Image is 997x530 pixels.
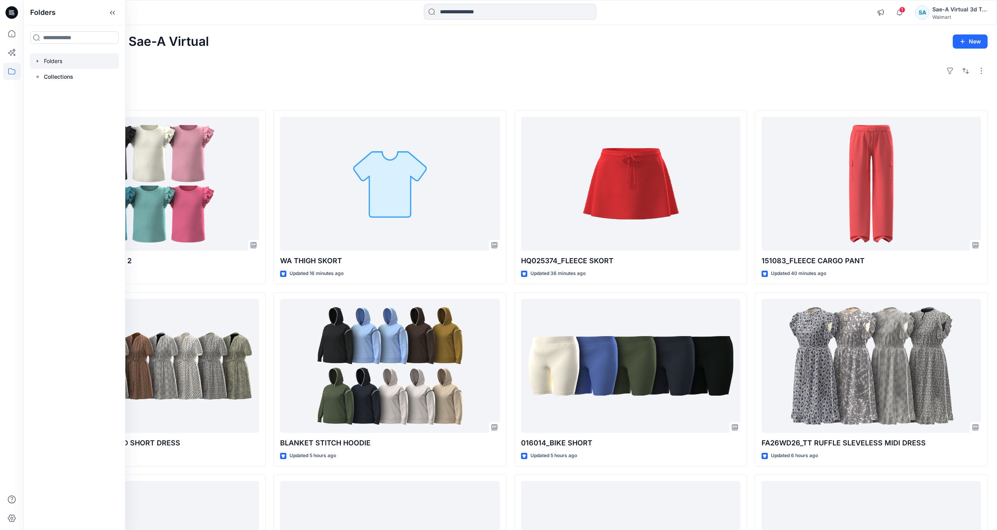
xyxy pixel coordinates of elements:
p: Updated 5 hours ago [530,452,577,460]
div: Sae-A Virtual 3d Team [932,5,987,14]
a: WA THIGH SKORT [280,117,499,251]
p: Updated 36 minutes ago [530,270,586,278]
p: Updated 5 hours ago [290,452,336,460]
h4: Styles [33,93,988,102]
a: 016014_BIKE SHORT [521,299,740,433]
button: New [953,34,988,49]
p: FA26WD27_TT SS BELTED SHORT DRESS [40,438,259,449]
div: SA [915,5,929,20]
p: BLANKET STITCH HOODIE [280,438,499,449]
p: Updated 6 hours ago [771,452,818,460]
div: Walmart [932,14,987,20]
a: FA26WD26_TT RUFFLE SLEVELESS MIDI DRESS [762,299,981,433]
p: 016014_BIKE SHORT [521,438,740,449]
a: 151083_FLEECE CARGO PANT [762,117,981,251]
p: WN FASHION BASIC TOP 2 [40,255,259,266]
p: WA THIGH SKORT [280,255,499,266]
p: Updated 16 minutes ago [290,270,344,278]
a: FA26WD27_TT SS BELTED SHORT DRESS [40,299,259,433]
a: HQ025374_FLEECE SKORT [521,117,740,251]
p: Updated 40 minutes ago [771,270,826,278]
a: WN FASHION BASIC TOP 2 [40,117,259,251]
p: HQ025374_FLEECE SKORT [521,255,740,266]
p: FA26WD26_TT RUFFLE SLEVELESS MIDI DRESS [762,438,981,449]
p: Collections [44,72,73,81]
span: 1 [899,7,905,13]
a: BLANKET STITCH HOODIE [280,299,499,433]
p: 151083_FLEECE CARGO PANT [762,255,981,266]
